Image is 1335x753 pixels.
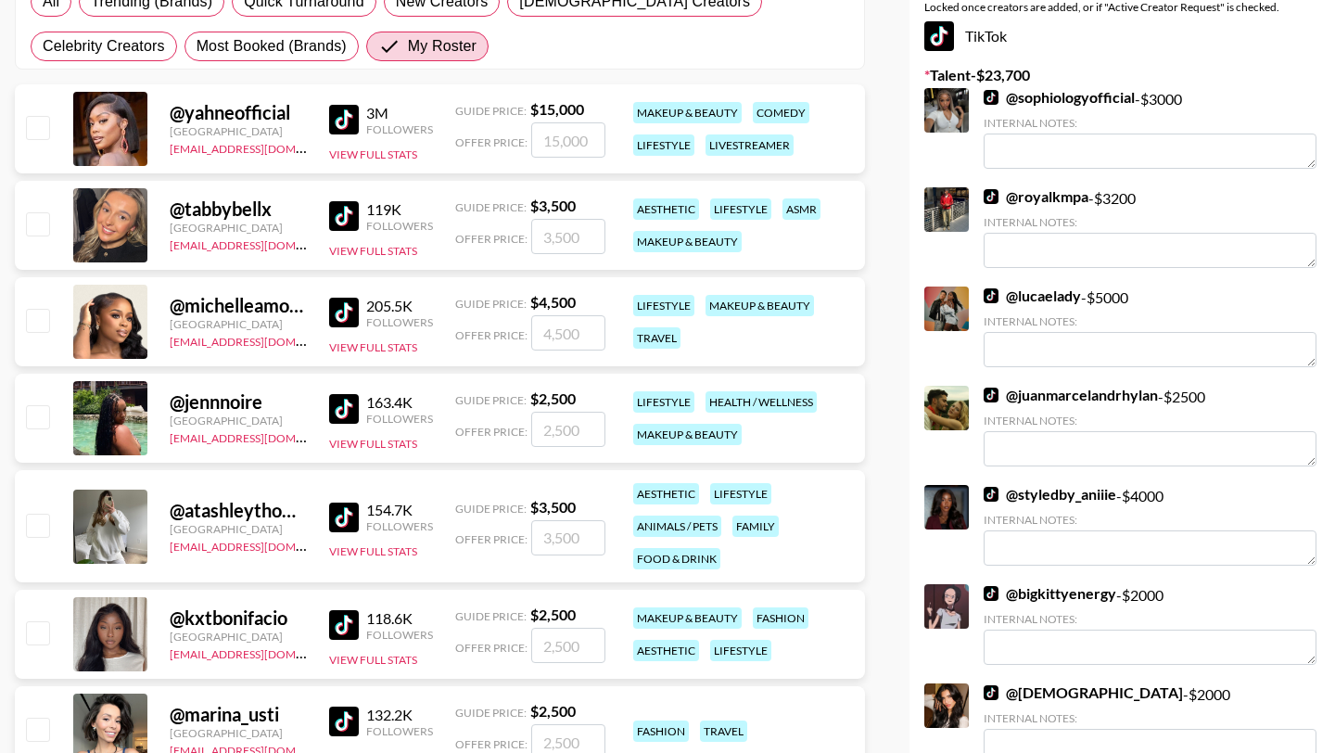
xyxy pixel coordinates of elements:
[710,483,771,504] div: lifestyle
[531,219,605,254] input: 3,500
[329,653,417,667] button: View Full Stats
[170,606,307,630] div: @ kxtbonifacio
[366,628,433,642] div: Followers
[984,685,998,700] img: TikTok
[366,393,433,412] div: 163.4K
[366,519,433,533] div: Followers
[170,390,307,414] div: @ jennnoire
[984,287,1081,305] a: @lucaelady
[170,536,356,554] a: [EMAIL_ADDRESS][DOMAIN_NAME]
[408,35,477,57] span: My Roster
[329,437,417,451] button: View Full Stats
[170,414,307,428] div: [GEOGRAPHIC_DATA]
[170,101,307,124] div: @ yahneofficial
[530,606,576,623] strong: $ 2,500
[455,328,528,342] span: Offer Price:
[924,66,1320,84] label: Talent - $ 23,700
[170,499,307,522] div: @ atashleythomas
[633,102,742,123] div: makeup & beauty
[984,414,1316,428] div: Internal Notes:
[531,122,605,158] input: 15,000
[984,88,1135,107] a: @sophiologyofficial
[782,198,820,220] div: asmr
[329,340,417,354] button: View Full Stats
[984,485,1116,504] a: @styledby_aniiie
[924,21,1320,51] div: TikTok
[366,501,433,519] div: 154.7K
[633,327,680,349] div: travel
[329,244,417,258] button: View Full Stats
[366,104,433,122] div: 3M
[530,389,576,407] strong: $ 2,500
[170,331,356,349] a: [EMAIL_ADDRESS][DOMAIN_NAME]
[633,607,742,629] div: makeup & beauty
[455,609,527,623] span: Guide Price:
[984,584,1316,665] div: - $ 2000
[170,630,307,644] div: [GEOGRAPHIC_DATA]
[366,297,433,315] div: 205.5K
[530,498,576,516] strong: $ 3,500
[366,315,433,329] div: Followers
[170,138,356,156] a: [EMAIL_ADDRESS][DOMAIN_NAME]
[530,702,576,720] strong: $ 2,500
[984,90,998,105] img: TikTok
[984,586,998,601] img: TikTok
[531,315,605,351] input: 4,500
[984,584,1116,603] a: @bigkittyenergy
[455,502,527,516] span: Guide Price:
[710,198,771,220] div: lifestyle
[329,707,359,736] img: TikTok
[455,706,527,720] span: Guide Price:
[706,134,794,156] div: livestreamer
[984,215,1316,229] div: Internal Notes:
[366,219,433,233] div: Followers
[984,116,1316,130] div: Internal Notes:
[170,522,307,536] div: [GEOGRAPHIC_DATA]
[984,187,1316,268] div: - $ 3200
[753,102,809,123] div: comedy
[170,235,356,252] a: [EMAIL_ADDRESS][DOMAIN_NAME]
[329,105,359,134] img: TikTok
[984,683,1183,702] a: @[DEMOGRAPHIC_DATA]
[732,516,779,537] div: family
[710,640,771,661] div: lifestyle
[43,35,165,57] span: Celebrity Creators
[366,122,433,136] div: Followers
[366,724,433,738] div: Followers
[455,200,527,214] span: Guide Price:
[455,393,527,407] span: Guide Price:
[984,487,998,502] img: TikTok
[455,737,528,751] span: Offer Price:
[984,187,1088,206] a: @royalkmpa
[633,198,699,220] div: aesthetic
[530,293,576,311] strong: $ 4,500
[170,644,356,661] a: [EMAIL_ADDRESS][DOMAIN_NAME]
[984,386,1158,404] a: @juanmarcelandrhylan
[530,100,584,118] strong: $ 15,000
[366,706,433,724] div: 132.2K
[329,610,359,640] img: TikTok
[984,288,998,303] img: TikTok
[455,532,528,546] span: Offer Price:
[366,412,433,426] div: Followers
[633,391,694,413] div: lifestyle
[531,412,605,447] input: 2,500
[984,612,1316,626] div: Internal Notes:
[984,513,1316,527] div: Internal Notes:
[984,485,1316,566] div: - $ 4000
[170,221,307,235] div: [GEOGRAPHIC_DATA]
[706,295,814,316] div: makeup & beauty
[455,425,528,439] span: Offer Price:
[170,428,356,445] a: [EMAIL_ADDRESS][DOMAIN_NAME]
[455,232,528,246] span: Offer Price:
[633,721,689,742] div: fashion
[455,104,527,118] span: Guide Price:
[530,197,576,214] strong: $ 3,500
[633,295,694,316] div: lifestyle
[366,609,433,628] div: 118.6K
[329,147,417,161] button: View Full Stats
[753,607,808,629] div: fashion
[633,424,742,445] div: makeup & beauty
[455,135,528,149] span: Offer Price:
[531,628,605,663] input: 2,500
